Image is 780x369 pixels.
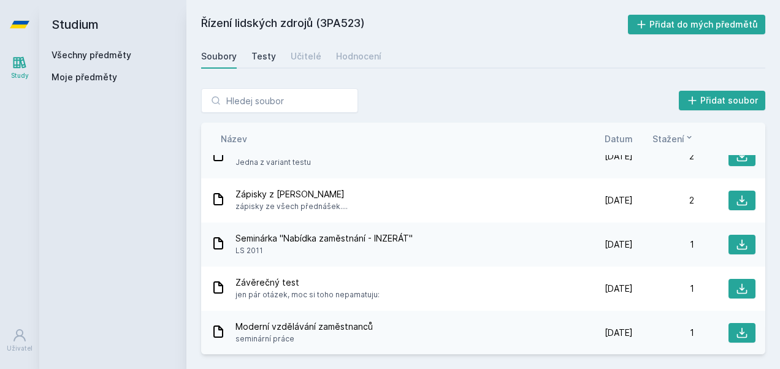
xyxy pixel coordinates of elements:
[235,276,380,289] span: Závěrečný test
[605,238,633,251] span: [DATE]
[235,289,380,301] span: jen pár otázek, moc si toho nepamatuju:
[679,91,766,110] button: Přidat soubor
[201,50,237,63] div: Soubory
[652,132,694,145] button: Stažení
[11,71,29,80] div: Study
[221,132,247,145] button: Název
[235,232,413,245] span: Seminárka "Nabídka zaměstnání - INZERÁT"
[633,283,694,295] div: 1
[291,50,321,63] div: Učitelé
[251,44,276,69] a: Testy
[235,333,373,345] span: seminární práce
[633,327,694,339] div: 1
[605,283,633,295] span: [DATE]
[235,245,413,257] span: LS 2011
[652,132,684,145] span: Stažení
[628,15,766,34] button: Přidat do mých předmětů
[235,200,348,213] span: zápisky ze všech přednášek....
[336,50,381,63] div: Hodnocení
[2,49,37,86] a: Study
[235,188,348,200] span: Zápisky z [PERSON_NAME]
[633,238,694,251] div: 1
[251,50,276,63] div: Testy
[7,344,32,353] div: Uživatel
[52,50,131,60] a: Všechny předměty
[201,88,358,113] input: Hledej soubor
[336,44,381,69] a: Hodnocení
[633,194,694,207] div: 2
[235,156,311,169] span: Jedna z variant testu
[633,150,694,162] div: 2
[605,150,633,162] span: [DATE]
[605,194,633,207] span: [DATE]
[201,44,237,69] a: Soubory
[605,327,633,339] span: [DATE]
[605,132,633,145] button: Datum
[291,44,321,69] a: Učitelé
[2,322,37,359] a: Uživatel
[52,71,117,83] span: Moje předměty
[201,15,628,34] h2: Řízení lidských zdrojů (3PA523)
[235,321,373,333] span: Moderní vzdělávání zaměstnanců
